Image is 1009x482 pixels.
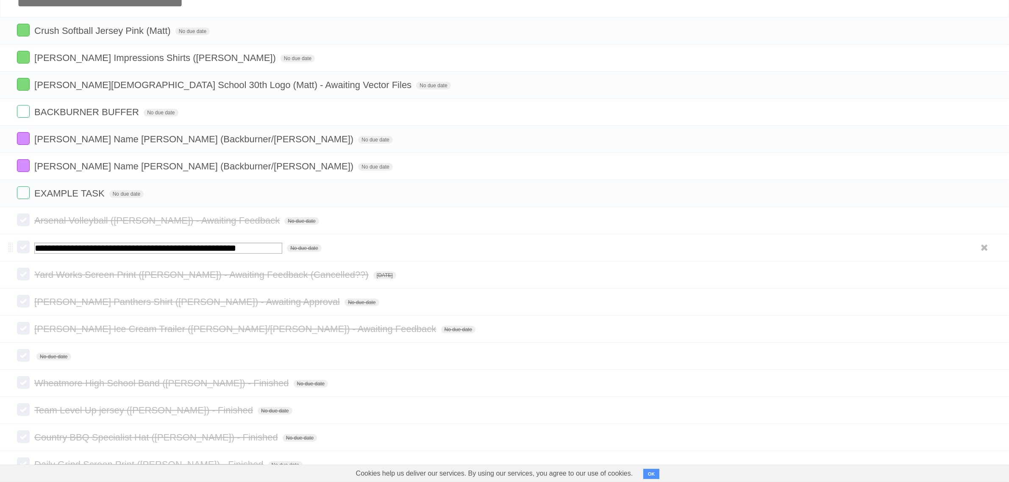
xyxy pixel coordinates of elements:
[34,53,278,63] span: [PERSON_NAME] Impressions Shirts ([PERSON_NAME])
[34,80,414,90] span: [PERSON_NAME][DEMOGRAPHIC_DATA] School 30th Logo (Matt) - Awaiting Vector Files
[34,269,371,280] span: Yard Works Screen Print ([PERSON_NAME]) - Awaiting Feedback (Cancelled??)
[643,469,660,479] button: OK
[17,295,30,307] label: Done
[283,434,317,442] span: No due date
[109,190,144,198] span: No due date
[17,457,30,470] label: Done
[17,241,30,253] label: Done
[34,459,265,470] span: Daily Grind Screen Print ([PERSON_NAME]) - Finished
[268,461,303,469] span: No due date
[17,268,30,280] label: Done
[17,132,30,145] label: Done
[144,109,178,116] span: No due date
[34,134,356,144] span: [PERSON_NAME] Name [PERSON_NAME] (Backburner/[PERSON_NAME])
[416,82,450,89] span: No due date
[17,78,30,91] label: Done
[294,380,328,388] span: No due date
[284,217,319,225] span: No due date
[17,159,30,172] label: Done
[373,271,396,279] span: [DATE]
[34,107,141,117] span: BACKBURNER BUFFER
[17,376,30,389] label: Done
[175,28,210,35] span: No due date
[358,136,392,144] span: No due date
[345,299,379,306] span: No due date
[441,326,475,333] span: No due date
[258,407,292,415] span: No due date
[17,186,30,199] label: Done
[34,25,173,36] span: Crush Softball Jersey Pink (Matt)
[34,161,356,172] span: [PERSON_NAME] Name [PERSON_NAME] (Backburner/[PERSON_NAME])
[34,405,255,416] span: Team Level Up jersey ([PERSON_NAME]) - Finished
[34,215,282,226] span: Arsenal Volleyball ([PERSON_NAME]) - Awaiting Feedback
[34,188,106,199] span: EXAMPLE TASK
[17,51,30,64] label: Done
[17,24,30,36] label: Done
[17,430,30,443] label: Done
[287,244,321,252] span: No due date
[17,213,30,226] label: Done
[347,465,642,482] span: Cookies help us deliver our services. By using our services, you agree to our use of cookies.
[34,296,342,307] span: [PERSON_NAME] Panthers Shirt ([PERSON_NAME]) - Awaiting Approval
[17,349,30,362] label: Done
[36,353,71,360] span: No due date
[281,55,315,62] span: No due date
[17,322,30,335] label: Done
[34,324,438,334] span: [PERSON_NAME] Ice Cream Trailer ([PERSON_NAME]/[PERSON_NAME]) - Awaiting Feedback
[358,163,392,171] span: No due date
[34,432,280,443] span: Country BBQ Specialist Hat ([PERSON_NAME]) - Finished
[17,403,30,416] label: Done
[17,105,30,118] label: Done
[34,378,291,388] span: Wheatmore High School Band ([PERSON_NAME]) - Finished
